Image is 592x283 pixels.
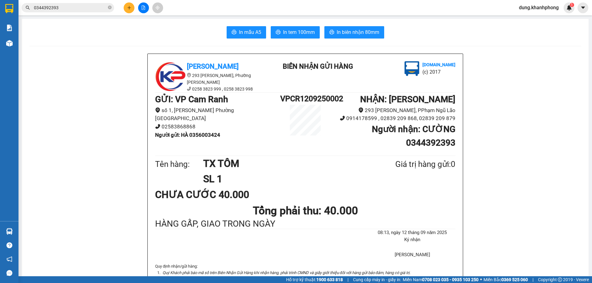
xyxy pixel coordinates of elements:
[155,107,160,113] span: environment
[203,156,365,171] h1: TX TÔM
[239,28,261,36] span: In mẫu A5
[232,30,236,35] span: printer
[187,87,191,91] span: phone
[6,256,12,262] span: notification
[353,276,401,283] span: Cung cấp máy in - giấy in:
[187,73,191,77] span: environment
[283,63,353,70] b: BIÊN NHẬN GỬI HÀNG
[501,277,528,282] strong: 0369 525 060
[330,114,455,123] li: 0914178599 , 02839 209 868, 02839 209 879
[422,62,455,67] b: [DOMAIN_NAME]
[329,30,334,35] span: printer
[337,28,379,36] span: In biên nhận 80mm
[6,228,13,235] img: warehouse-icon
[571,3,573,7] span: 1
[532,276,533,283] span: |
[127,6,131,10] span: plus
[155,61,186,92] img: logo.jpg
[155,187,254,202] div: CHƯA CƯỚC 40.000
[280,93,330,105] h1: VPCR1209250002
[141,6,146,10] span: file-add
[26,6,30,10] span: search
[422,68,455,76] li: (c) 2017
[108,6,112,9] span: close-circle
[514,4,564,11] span: dung.khanhphong
[566,5,572,10] img: icon-new-feature
[360,94,455,104] b: NHẬN : [PERSON_NAME]
[558,277,562,282] span: copyright
[155,123,280,131] li: 02583868868
[570,3,574,7] sup: 1
[405,61,419,76] img: logo.jpg
[365,158,455,171] div: Giá trị hàng gửi: 0
[340,115,345,121] span: phone
[155,94,228,104] b: GỬI : VP Cam Ranh
[124,2,134,13] button: plus
[155,219,455,229] div: HÀNG GẤP, GIAO TRONG NGÀY
[6,25,13,31] img: solution-icon
[422,277,479,282] strong: 0708 023 035 - 0935 103 250
[138,2,149,13] button: file-add
[108,5,112,11] span: close-circle
[403,276,479,283] span: Miền Nam
[5,4,13,13] img: logo-vxr
[155,6,160,10] span: aim
[358,107,364,113] span: environment
[155,72,266,86] li: 293 [PERSON_NAME], Phường [PERSON_NAME]
[6,40,13,46] img: warehouse-icon
[286,276,343,283] span: Hỗ trợ kỹ thuật:
[152,2,163,13] button: aim
[34,4,107,11] input: Tìm tên, số ĐT hoặc mã đơn
[6,270,12,276] span: message
[324,26,384,38] button: printerIn biên nhận 80mm
[227,26,266,38] button: printerIn mẫu A5
[316,277,343,282] strong: 1900 633 818
[155,132,220,138] b: Người gửi : HÀ 0356003424
[578,2,588,13] button: caret-down
[155,124,160,129] span: phone
[162,270,410,275] i: Quý Khách phải báo mã số trên Biên Nhận Gửi Hàng khi nhận hàng, phải trình CMND và giấy giới thiệ...
[155,158,203,171] div: Tên hàng:
[372,124,455,148] b: Người nhận : CƯỜNG 0344392393
[283,28,315,36] span: In tem 100mm
[369,251,455,259] li: [PERSON_NAME]
[155,202,455,219] h1: Tổng phải thu: 40.000
[271,26,320,38] button: printerIn tem 100mm
[580,5,586,10] span: caret-down
[6,242,12,248] span: question-circle
[480,278,482,281] span: ⚪️
[483,276,528,283] span: Miền Bắc
[347,276,348,283] span: |
[369,236,455,244] li: Ký nhận
[276,30,281,35] span: printer
[369,229,455,237] li: 08:13, ngày 12 tháng 09 năm 2025
[155,86,266,92] li: 0258 3823 999 , 0258 3823 998
[203,171,365,187] h1: SL 1
[330,106,455,115] li: 293 [PERSON_NAME], PPhạm Ngũ Lão
[155,106,280,123] li: số 1, [PERSON_NAME] Phường [GEOGRAPHIC_DATA]
[187,63,239,70] b: [PERSON_NAME]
